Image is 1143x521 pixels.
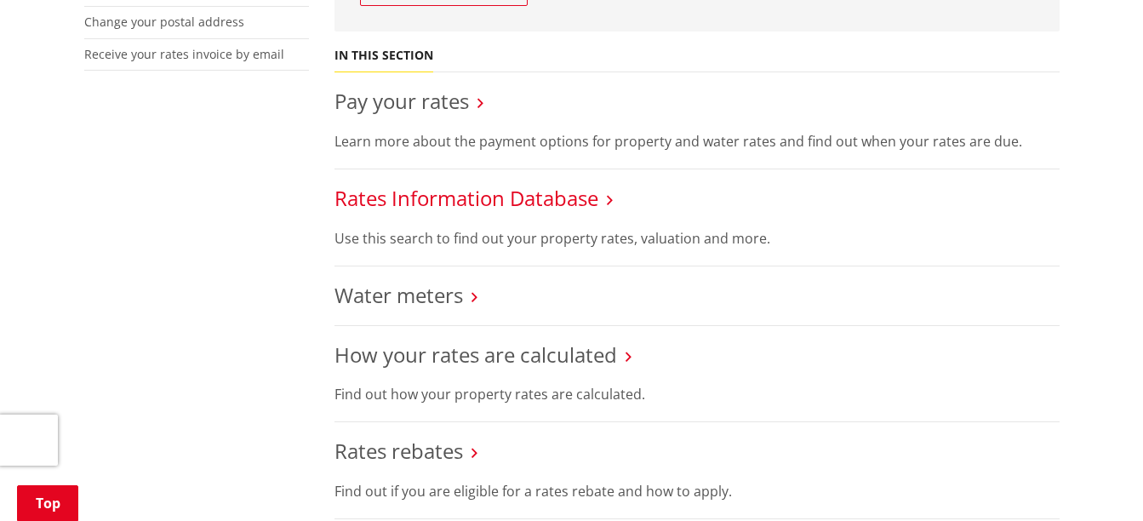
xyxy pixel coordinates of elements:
iframe: Messenger Launcher [1065,449,1126,511]
h5: In this section [334,49,433,63]
a: Rates Information Database [334,184,598,212]
a: Top [17,485,78,521]
p: Find out if you are eligible for a rates rebate and how to apply. [334,481,1060,501]
a: How your rates are calculated [334,341,617,369]
a: Receive your rates invoice by email [84,46,284,62]
p: Use this search to find out your property rates, valuation and more. [334,228,1060,249]
a: Rates rebates [334,437,463,465]
a: Change your postal address [84,14,244,30]
p: Learn more about the payment options for property and water rates and find out when your rates ar... [334,131,1060,152]
a: Pay your rates [334,87,469,115]
a: Water meters [334,281,463,309]
p: Find out how your property rates are calculated. [334,384,1060,404]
